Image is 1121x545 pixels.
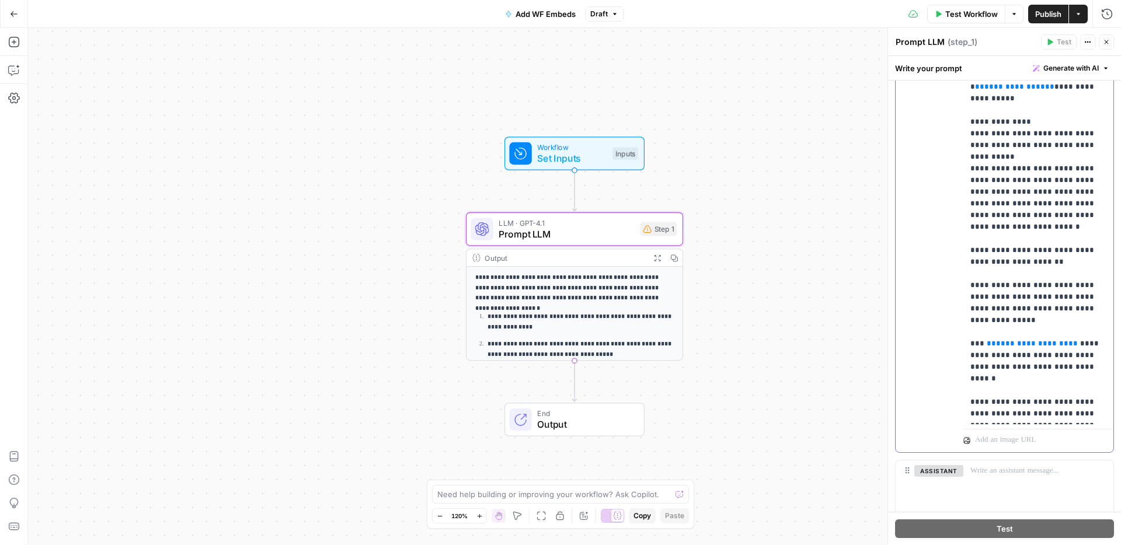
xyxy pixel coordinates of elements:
button: assistant [914,465,963,477]
textarea: Prompt LLM [896,36,945,48]
div: Output [485,252,645,263]
button: Draft [585,6,624,22]
div: Step 1 [640,222,677,236]
button: Test [895,519,1114,538]
button: Test Workflow [927,5,1005,23]
span: Workflow [537,142,607,153]
button: Publish [1028,5,1068,23]
span: 120% [451,511,468,520]
button: Add WF Embeds [498,5,583,23]
div: EndOutput [466,403,683,436]
g: Edge from start to step_1 [572,170,576,211]
span: Generate with AI [1043,63,1099,74]
span: Add WF Embeds [516,8,576,20]
span: Prompt LLM [499,227,635,241]
span: LLM · GPT-4.1 [499,217,635,228]
span: Draft [590,9,608,19]
div: WorkflowSet InputsInputs [466,137,683,170]
span: ( step_1 ) [948,36,977,48]
div: Inputs [612,147,638,160]
div: assistant [896,460,954,542]
span: Test [1057,37,1071,47]
button: Paste [660,508,689,523]
span: Set Inputs [537,151,607,165]
button: Generate with AI [1028,61,1114,76]
span: Copy [633,511,651,521]
button: Test [1041,34,1077,50]
g: Edge from step_1 to end [572,361,576,401]
span: Test [997,523,1013,534]
div: Write your prompt [888,56,1121,80]
button: Copy [629,508,656,523]
span: End [537,408,632,419]
span: Output [537,417,632,431]
span: Paste [665,511,684,521]
span: Test Workflow [945,8,998,20]
span: Publish [1035,8,1061,20]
